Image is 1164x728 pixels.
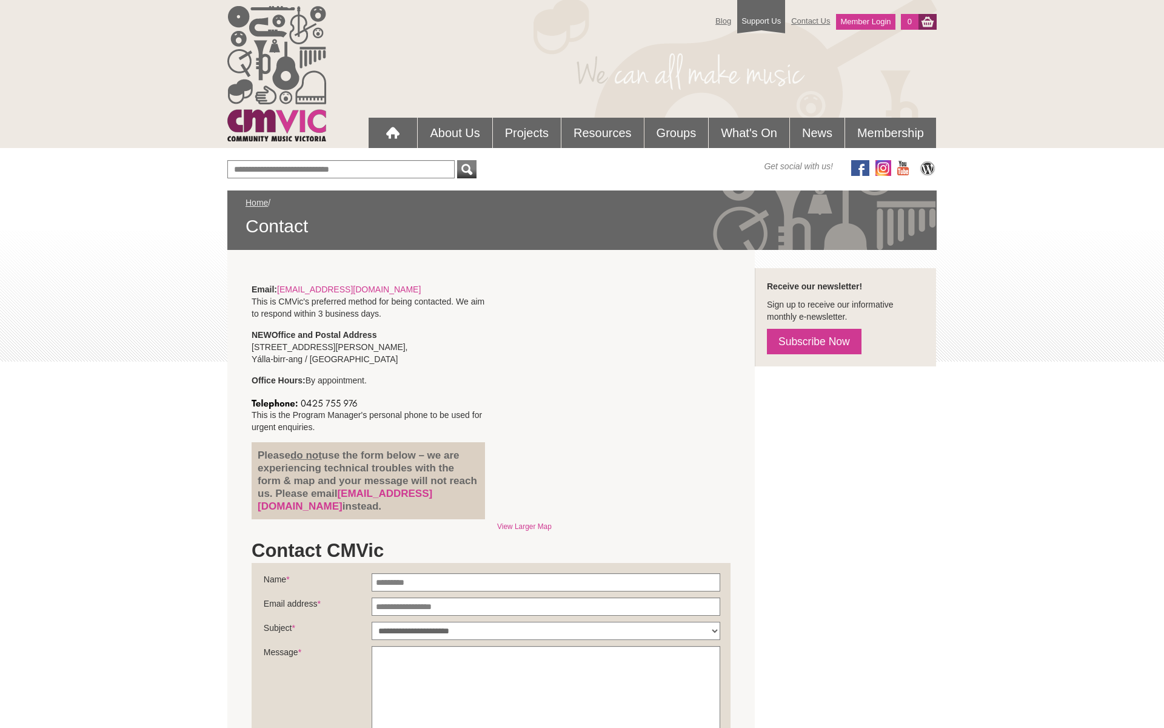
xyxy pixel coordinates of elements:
p: This is CMVic's preferred method for being contacted. We aim to respond within 3 business days. [252,283,485,320]
img: cmvic_logo.png [227,6,326,141]
img: icon-instagram.png [875,160,891,176]
p: By appointment. [252,374,485,386]
p: [STREET_ADDRESS][PERSON_NAME], Yálla-birr-ang / [GEOGRAPHIC_DATA] [252,329,485,365]
a: Membership [845,118,936,148]
a: Groups [644,118,709,148]
a: Home [246,198,268,207]
p: This is the Program Manager's personal phone to be used for urgent enquiries. [252,396,485,433]
span: Get social with us! [764,160,833,172]
a: View Larger Map [497,522,552,531]
a: Subscribe Now [767,329,861,354]
a: 0 [901,14,918,30]
label: Subject [264,622,372,640]
h1: Contact CMVic [252,539,731,563]
u: do not [290,450,322,461]
a: [EMAIL_ADDRESS][DOMAIN_NAME] [277,285,421,294]
a: Blog [709,10,737,32]
a: Member Login [836,14,895,30]
div: / [246,197,918,238]
a: Contact Us [785,10,836,32]
strong: Receive our newsletter! [767,281,862,291]
strong: Office Hours: [252,376,306,385]
strong: Email: [252,285,277,294]
a: About Us [418,118,492,148]
strong: NEW Office and Postal Address [252,330,376,340]
span: Contact [246,215,918,238]
label: Message [264,646,372,664]
h4: Please use the form below – we are experiencing technical troubles with the form & map and your m... [258,449,479,513]
label: Email address [264,598,372,616]
a: Resources [561,118,644,148]
a: Projects [493,118,561,148]
label: Name [264,573,372,591]
p: Sign up to receive our informative monthly e-newsletter. [767,298,924,323]
a: News [790,118,845,148]
img: CMVic Blog [918,160,937,176]
a: [EMAIL_ADDRESS][DOMAIN_NAME] [258,488,432,512]
a: What's On [709,118,789,148]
